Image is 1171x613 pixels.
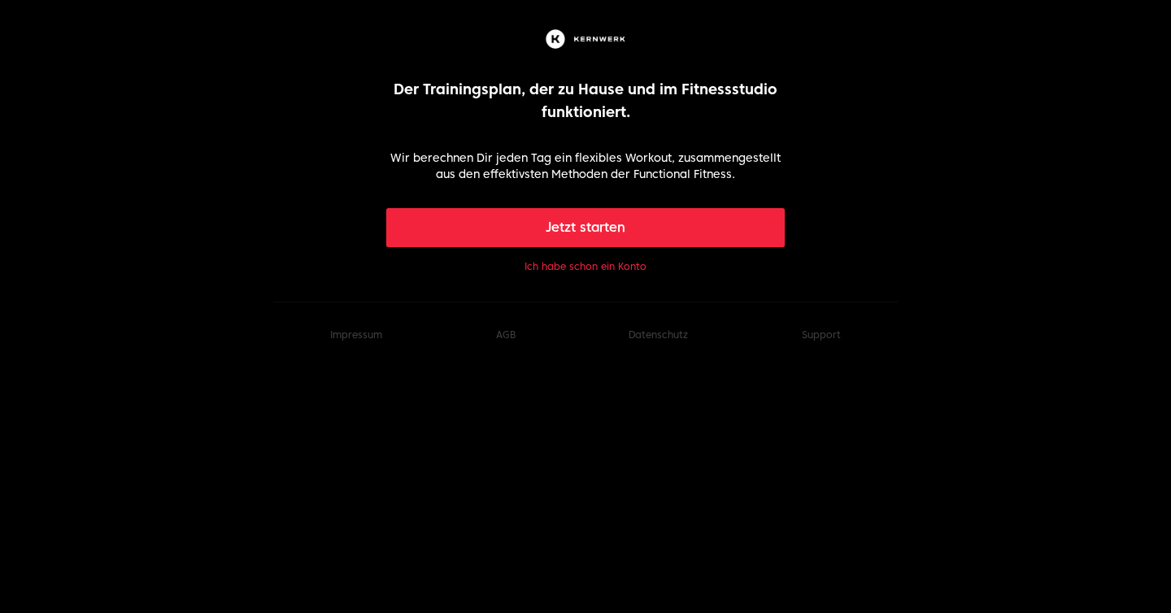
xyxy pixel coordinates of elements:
p: Der Trainingsplan, der zu Hause und im Fitnessstudio funktioniert. [386,78,786,124]
button: Ich habe schon ein Konto [525,260,646,273]
a: AGB [496,328,516,341]
a: Datenschutz [629,328,688,341]
p: Wir berechnen Dir jeden Tag ein flexibles Workout, zusammengestellt aus den effektivsten Methoden... [386,150,786,182]
img: Kernwerk® [542,26,629,52]
a: Impressum [330,328,382,341]
button: Jetzt starten [386,208,786,247]
button: Support [802,328,841,341]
